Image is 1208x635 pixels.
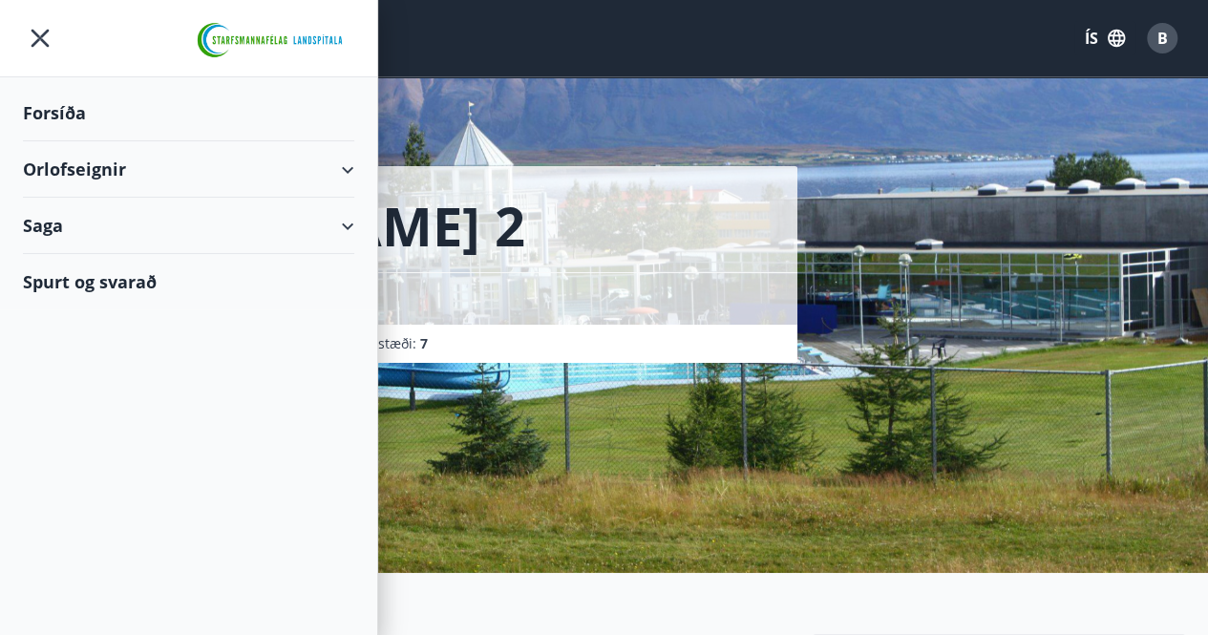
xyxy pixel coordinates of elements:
button: ÍS [1074,21,1135,55]
span: 7 [420,334,428,352]
div: Orlofseignir [23,141,354,198]
div: Saga [23,198,354,254]
span: B [1157,28,1168,49]
button: menu [23,21,57,55]
span: Svefnstæði : [343,334,428,353]
div: Spurt og svarað [23,254,354,309]
img: union_logo [189,21,354,59]
button: B [1139,15,1185,61]
div: Forsíða [23,85,354,141]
